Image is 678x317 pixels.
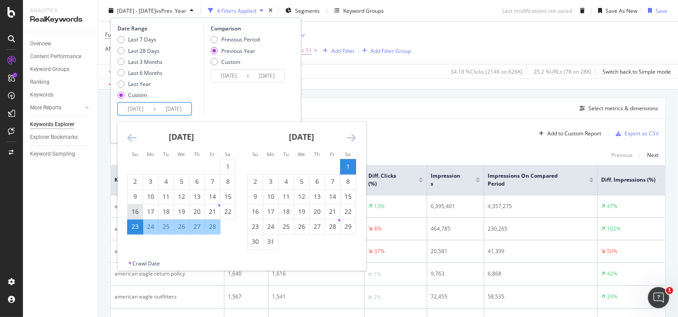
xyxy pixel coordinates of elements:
div: Keywords [30,90,53,100]
a: Keywords Explorer [30,120,91,129]
div: 14 [325,192,340,201]
div: 16 [248,207,263,216]
td: Selected. Monday, February 24, 2025 [143,219,159,234]
span: Segments [295,7,320,14]
div: 18 [279,207,294,216]
span: Keyword [114,176,203,184]
div: RealKeywords [30,15,91,25]
div: Add to Custom Report [547,131,601,136]
div: 9 [248,192,263,201]
div: 2 [128,177,143,186]
input: Start Date [211,70,246,82]
iframe: Intercom live chat [648,287,669,308]
div: 17 [143,207,158,216]
div: 3 [143,177,158,186]
div: Last 6 Months [128,69,163,77]
div: Keyword Groups [343,7,384,14]
div: 4 [159,177,174,186]
div: 1,567 [228,293,265,301]
div: 31 [263,237,278,246]
span: Impressions On Compared Period [488,172,576,188]
div: 24 [143,222,158,231]
div: Last Year [117,80,163,88]
small: Sa [345,151,351,157]
div: 464,785 [431,225,480,233]
td: Choose Tuesday, March 4, 2025 as your check-in date. It’s available. [279,174,294,189]
td: Choose Friday, March 14, 2025 as your check-in date. It’s available. [325,189,341,204]
td: Choose Monday, February 10, 2025 as your check-in date. It’s available. [143,189,159,204]
div: 13% [374,202,385,210]
td: Choose Friday, February 14, 2025 as your check-in date. It’s available. [205,189,220,204]
div: 20,581 [431,247,480,255]
td: Selected. Tuesday, February 25, 2025 [159,219,174,234]
td: Choose Sunday, February 16, 2025 as your check-in date. It’s available. [128,204,143,219]
small: Mo [147,151,154,157]
div: 25.2 % URLs ( 7K on 28K ) [534,67,591,75]
div: 41,399 [488,247,594,255]
div: 72,455 [431,293,480,301]
td: Choose Monday, February 17, 2025 as your check-in date. It’s available. [143,204,159,219]
div: Last 3 Months [117,58,163,65]
div: Last 6 Months [117,69,163,77]
td: Selected. Wednesday, February 26, 2025 [174,219,189,234]
button: Segments [282,4,323,18]
input: End Date [156,103,191,115]
div: 5 [174,177,189,186]
div: 7 [325,177,340,186]
span: 1 [666,287,673,294]
a: Overview [30,39,91,48]
td: Choose Friday, March 28, 2025 as your check-in date. It’s available. [325,219,341,234]
div: 12 [294,192,309,201]
div: 1,616 [272,270,361,278]
div: Keywords Explorer [30,120,74,129]
div: Previous Period [221,36,260,43]
span: [DATE] - [DATE] [117,7,156,14]
div: 37% [374,247,385,255]
div: Last Year [128,80,151,88]
div: Previous Year [221,47,255,54]
div: 30 [248,237,263,246]
div: Switch back to Simple mode [602,67,671,75]
td: Choose Friday, March 7, 2025 as your check-in date. It’s available. [325,174,341,189]
div: Last 7 Days [117,36,163,43]
div: 14 [205,192,220,201]
td: Choose Sunday, February 9, 2025 as your check-in date. It’s available. [128,189,143,204]
div: Last 7 Days [128,36,156,43]
div: 22 [220,207,235,216]
small: We [178,151,185,157]
div: 2 [248,177,263,186]
div: Last 28 Days [128,47,159,54]
button: Previous [611,150,633,160]
div: 25 [279,222,294,231]
td: Choose Saturday, March 29, 2025 as your check-in date. It’s available. [341,219,356,234]
div: Date Range [117,25,201,32]
div: Content Performance [30,52,81,61]
td: Choose Saturday, March 22, 2025 as your check-in date. It’s available. [341,204,356,219]
td: Choose Wednesday, February 5, 2025 as your check-in date. It’s available. [174,174,189,189]
div: Save As New [606,7,637,14]
div: 13 [189,192,205,201]
div: 10 [263,192,278,201]
div: 27 [189,222,205,231]
small: Fr [330,151,335,157]
strong: [DATE] [169,131,194,142]
div: Move forward to switch to the next month. [347,132,356,143]
input: End Date [249,70,284,82]
td: Choose Tuesday, March 11, 2025 as your check-in date. It’s available. [279,189,294,204]
div: Previous Period [211,36,260,43]
div: Keyword Sampling [30,149,75,159]
div: american eagle jeans [114,225,220,233]
td: Choose Friday, March 21, 2025 as your check-in date. It’s available. [325,204,341,219]
div: 10 [143,192,158,201]
td: Choose Thursday, February 13, 2025 as your check-in date. It’s available. [189,189,205,204]
div: 42% [607,270,617,278]
img: Equal [368,273,372,276]
button: Next [647,150,659,160]
td: Selected as start date. Sunday, February 23, 2025 [128,219,143,234]
div: Last 28 Days [117,47,163,54]
td: Choose Sunday, March 23, 2025 as your check-in date. It’s available. [248,219,263,234]
td: Choose Saturday, February 15, 2025 as your check-in date. It’s available. [220,189,236,204]
div: Ranking [30,78,49,87]
div: Comparison [211,25,288,32]
div: 4 Filters Applied [217,7,256,14]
